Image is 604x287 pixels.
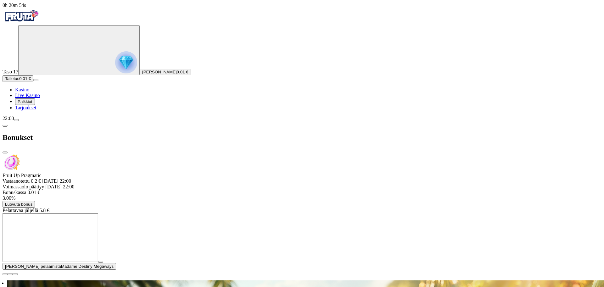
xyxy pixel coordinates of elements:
[14,119,19,121] button: menu
[3,69,18,74] span: Taso 17
[13,273,18,275] button: fullscreen icon
[3,173,42,178] span: Fruit Up Pragmatic
[142,70,177,74] span: [PERSON_NAME]
[15,105,36,110] span: Tarjoukset
[3,3,26,8] span: user session time
[5,76,19,81] span: Talletus
[8,273,13,275] button: chevron-down icon
[15,93,40,98] a: poker-chip iconLive Kasino
[3,152,8,153] button: close
[3,20,40,25] a: Fruta
[15,93,40,98] span: Live Kasino
[5,202,32,207] span: Luovuta bonus
[3,273,8,275] button: close icon
[3,213,98,262] iframe: Madame Destiny Megaways
[18,99,32,104] span: Palkkiot
[3,154,20,171] img: Fruit Up Pragmatic
[33,79,38,81] button: menu
[3,208,601,213] div: Pelattavaa jäljellä 5.8 €
[3,201,35,208] button: Luovuta bonus
[3,184,46,189] span: Voimassaolo päättyy
[3,263,116,270] button: [PERSON_NAME] pelaamistaMadame Destiny Megaways
[3,8,40,24] img: Fruta
[15,105,36,110] a: gift-inverted iconTarjoukset
[15,87,29,92] a: diamond iconKasino
[3,8,601,111] nav: Primary
[3,133,601,142] h2: Bonukset
[3,125,8,127] button: chevron-left icon
[3,75,33,82] button: Talletusplus icon0.01 €
[3,116,14,121] span: 22:00
[3,178,31,184] span: Vastaanotettu
[5,264,61,269] span: [PERSON_NAME] pelaamista
[3,195,601,201] div: 3.00%
[140,69,191,75] button: [PERSON_NAME]0.01 €
[19,76,31,81] span: 0.01 €
[61,264,114,269] span: Madame Destiny Megaways
[177,70,188,74] span: 0.01 €
[15,87,29,92] span: Kasino
[3,184,601,190] div: [DATE] 22:00
[3,190,601,201] div: Bonuskassa 0.01 €
[15,98,35,105] button: reward iconPalkkiot
[18,25,140,75] button: reward progress
[3,178,601,184] div: 0.2 € [DATE] 22:00
[98,261,103,263] button: play icon
[115,51,137,73] img: reward progress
